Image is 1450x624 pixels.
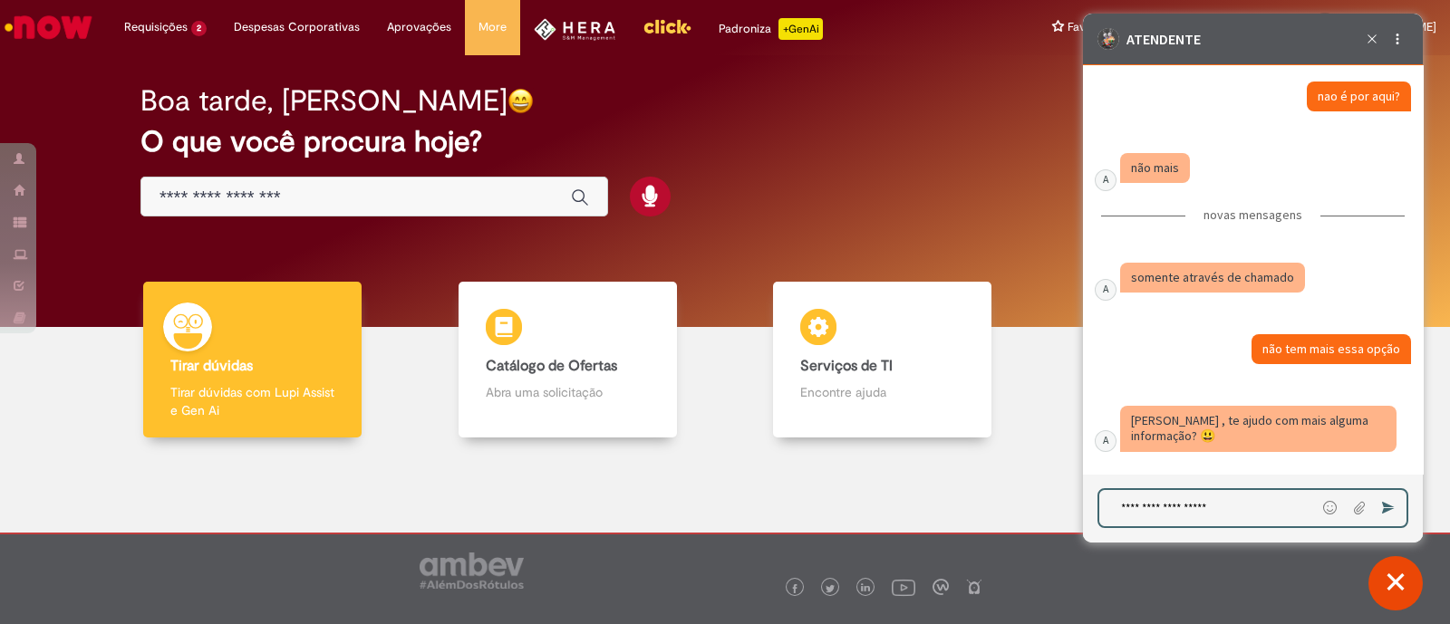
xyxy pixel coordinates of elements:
[725,282,1040,438] a: Serviços de TI Encontre ajuda
[800,357,893,375] b: Serviços de TI
[170,383,334,419] p: Tirar dúvidas com Lupi Assist e Gen Ai
[486,383,650,401] p: Abra uma solicitação
[124,18,188,36] span: Requisições
[507,88,534,114] img: happy-face.png
[861,583,870,594] img: logo_footer_linkedin.png
[933,579,949,595] img: logo_footer_workplace.png
[1040,282,1356,438] a: Base de Conhecimento Consulte e aprenda
[778,18,823,40] p: +GenAi
[1368,556,1423,610] button: Fechar conversa de suporte
[966,579,982,595] img: logo_footer_naosei.png
[790,584,799,593] img: logo_footer_facebook.png
[95,282,411,438] a: Tirar dúvidas Tirar dúvidas com Lupi Assist e Gen Ai
[140,126,1310,158] h2: O que você procura hoje?
[719,18,823,40] div: Padroniza
[170,357,253,375] b: Tirar dúvidas
[411,282,726,438] a: Catálogo de Ofertas Abra uma solicitação
[534,18,616,41] img: HeraLogo.png
[892,575,915,599] img: logo_footer_youtube.png
[387,18,451,36] span: Aprovações
[140,85,507,117] h2: Boa tarde, [PERSON_NAME]
[826,584,835,593] img: logo_footer_twitter.png
[420,552,524,589] img: logo_footer_ambev_rotulo_gray.png
[800,383,964,401] p: Encontre ajuda
[1068,18,1117,36] span: Favoritos
[234,18,360,36] span: Despesas Corporativas
[191,21,207,36] span: 2
[478,18,507,36] span: More
[643,13,691,40] img: click_logo_yellow_360x200.png
[2,9,95,45] img: ServiceNow
[486,357,617,375] b: Catálogo de Ofertas
[1083,14,1423,542] iframe: Suporte do Bate-Papo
